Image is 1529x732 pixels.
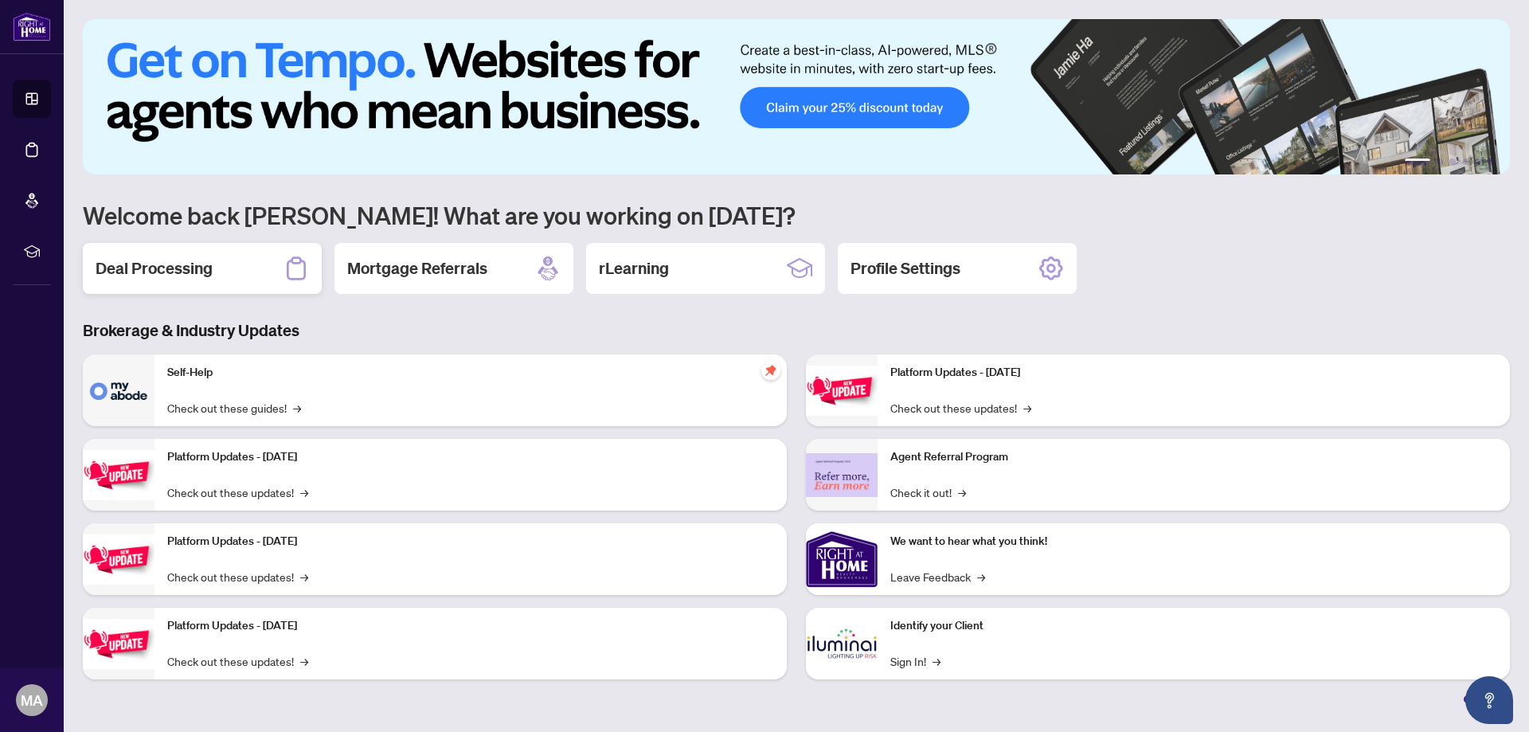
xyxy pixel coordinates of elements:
[806,523,878,595] img: We want to hear what you think!
[1449,159,1456,165] button: 3
[167,483,308,501] a: Check out these updates!→
[300,568,308,585] span: →
[761,361,780,380] span: pushpin
[890,448,1497,466] p: Agent Referral Program
[1437,159,1443,165] button: 2
[1462,159,1468,165] button: 4
[1405,159,1430,165] button: 1
[599,257,669,280] h2: rLearning
[890,364,1497,382] p: Platform Updates - [DATE]
[300,483,308,501] span: →
[890,483,966,501] a: Check it out!→
[83,319,1510,342] h3: Brokerage & Industry Updates
[851,257,960,280] h2: Profile Settings
[890,568,985,585] a: Leave Feedback→
[167,364,774,382] p: Self-Help
[167,533,774,550] p: Platform Updates - [DATE]
[890,533,1497,550] p: We want to hear what you think!
[806,453,878,497] img: Agent Referral Program
[806,366,878,416] img: Platform Updates - June 23, 2025
[1488,159,1494,165] button: 6
[167,448,774,466] p: Platform Updates - [DATE]
[1465,676,1513,724] button: Open asap
[167,652,308,670] a: Check out these updates!→
[890,652,940,670] a: Sign In!→
[21,689,43,711] span: MA
[167,617,774,635] p: Platform Updates - [DATE]
[933,652,940,670] span: →
[83,200,1510,230] h1: Welcome back [PERSON_NAME]! What are you working on [DATE]?
[83,450,154,500] img: Platform Updates - September 16, 2025
[806,608,878,679] img: Identify your Client
[890,617,1497,635] p: Identify your Client
[96,257,213,280] h2: Deal Processing
[293,399,301,417] span: →
[13,12,51,41] img: logo
[347,257,487,280] h2: Mortgage Referrals
[958,483,966,501] span: →
[167,568,308,585] a: Check out these updates!→
[300,652,308,670] span: →
[977,568,985,585] span: →
[890,399,1031,417] a: Check out these updates!→
[167,399,301,417] a: Check out these guides!→
[83,19,1510,174] img: Slide 0
[83,354,154,426] img: Self-Help
[1475,159,1481,165] button: 5
[83,619,154,669] img: Platform Updates - July 8, 2025
[83,534,154,585] img: Platform Updates - July 21, 2025
[1023,399,1031,417] span: →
